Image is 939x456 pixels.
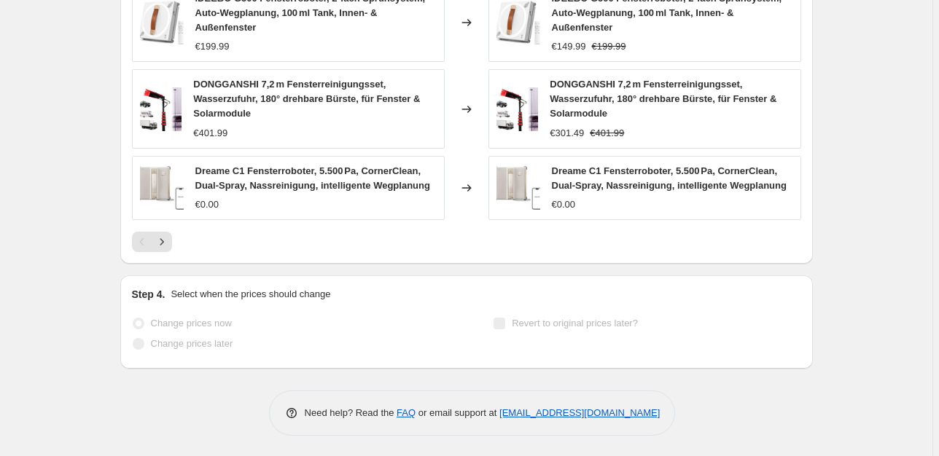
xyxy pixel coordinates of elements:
[195,197,219,212] div: €0.00
[140,166,184,210] img: 611EWWscjfL._AC_SL1500_80x.jpg
[552,197,576,212] div: €0.00
[140,1,184,44] img: 61ghhkF2aaL._AC_SL1500_80x.jpg
[151,338,233,349] span: Change prices later
[496,1,540,44] img: 61ghhkF2aaL._AC_SL1500_80x.jpg
[195,39,230,54] div: €199.99
[496,166,540,210] img: 611EWWscjfL._AC_SL1500_80x.jpg
[496,87,539,131] img: 71IzIUbgEUL._AC_SL1500_80x.jpg
[193,126,227,141] div: €401.99
[590,126,624,141] strike: €401.99
[132,232,172,252] nav: Pagination
[193,79,420,119] span: DONGGANSHI 7,2 m Fensterreinigungsset, Wasserzufuhr, 180° drehbare Bürste, für Fenster & Solarmodule
[305,407,397,418] span: Need help? Read the
[499,407,660,418] a: [EMAIL_ADDRESS][DOMAIN_NAME]
[512,318,638,329] span: Revert to original prices later?
[550,79,776,119] span: DONGGANSHI 7,2 m Fensterreinigungsset, Wasserzufuhr, 180° drehbare Bürste, für Fenster & Solarmodule
[195,165,430,191] span: Dreame C1 Fensterroboter, 5.500 Pa, CornerClean, Dual-Spray, Nassreinigung, intelligente Wegplanung
[152,232,172,252] button: Next
[171,287,330,302] p: Select when the prices should change
[592,39,626,54] strike: €199.99
[552,165,787,191] span: Dreame C1 Fensterroboter, 5.500 Pa, CornerClean, Dual-Spray, Nassreinigung, intelligente Wegplanung
[151,318,232,329] span: Change prices now
[416,407,499,418] span: or email support at
[550,126,584,141] div: €301.49
[397,407,416,418] a: FAQ
[132,287,165,302] h2: Step 4.
[552,39,586,54] div: €149.99
[140,87,182,131] img: 71IzIUbgEUL._AC_SL1500_80x.jpg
